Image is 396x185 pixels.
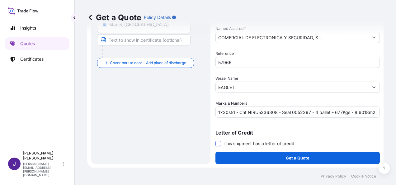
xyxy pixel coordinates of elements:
[215,75,238,82] label: Vessel Name
[13,161,16,167] span: J
[23,151,62,161] p: [PERSON_NAME] [PERSON_NAME]
[215,107,380,118] input: Number1, number2,...
[5,37,69,50] a: Quotes
[321,174,346,179] a: Privacy Policy
[215,130,380,135] p: Letter of Credit
[215,152,380,164] button: Get a Quote
[351,174,376,179] a: Cookie Notice
[110,60,186,66] span: Cover port to door - Add place of discharge
[224,140,294,147] span: This shipment has a letter of credit
[20,25,36,31] p: Insights
[144,14,171,21] p: Policy Details
[215,100,247,107] label: Marks & Numbers
[216,82,368,93] input: Type to search vessel name or IMO
[97,58,194,68] button: Cover port to door - Add place of discharge
[97,34,191,45] input: Text to appear on certificate
[5,53,69,65] a: Certificates
[87,12,141,22] p: Get a Quote
[216,32,368,43] input: Full name
[215,50,234,57] label: Reference
[20,40,35,47] p: Quotes
[23,162,62,177] p: [PERSON_NAME][EMAIL_ADDRESS][PERSON_NAME][DOMAIN_NAME]
[20,56,44,62] p: Certificates
[5,22,69,34] a: Insights
[215,57,380,68] input: Your internal reference
[368,32,379,43] button: Show suggestions
[368,82,379,93] button: Show suggestions
[286,155,309,161] p: Get a Quote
